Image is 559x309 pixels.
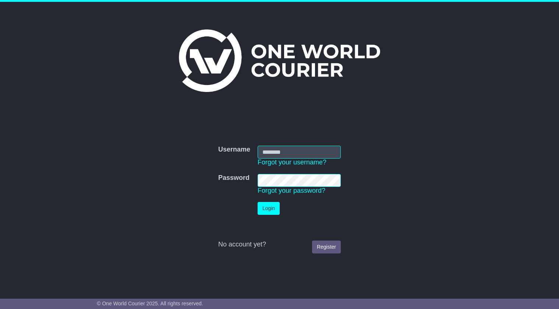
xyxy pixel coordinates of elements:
[97,301,203,306] span: © One World Courier 2025. All rights reserved.
[179,29,380,92] img: One World
[218,146,250,154] label: Username
[258,159,326,166] a: Forgot your username?
[258,187,325,194] a: Forgot your password?
[258,202,280,215] button: Login
[218,241,341,249] div: No account yet?
[218,174,250,182] label: Password
[312,241,341,253] a: Register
